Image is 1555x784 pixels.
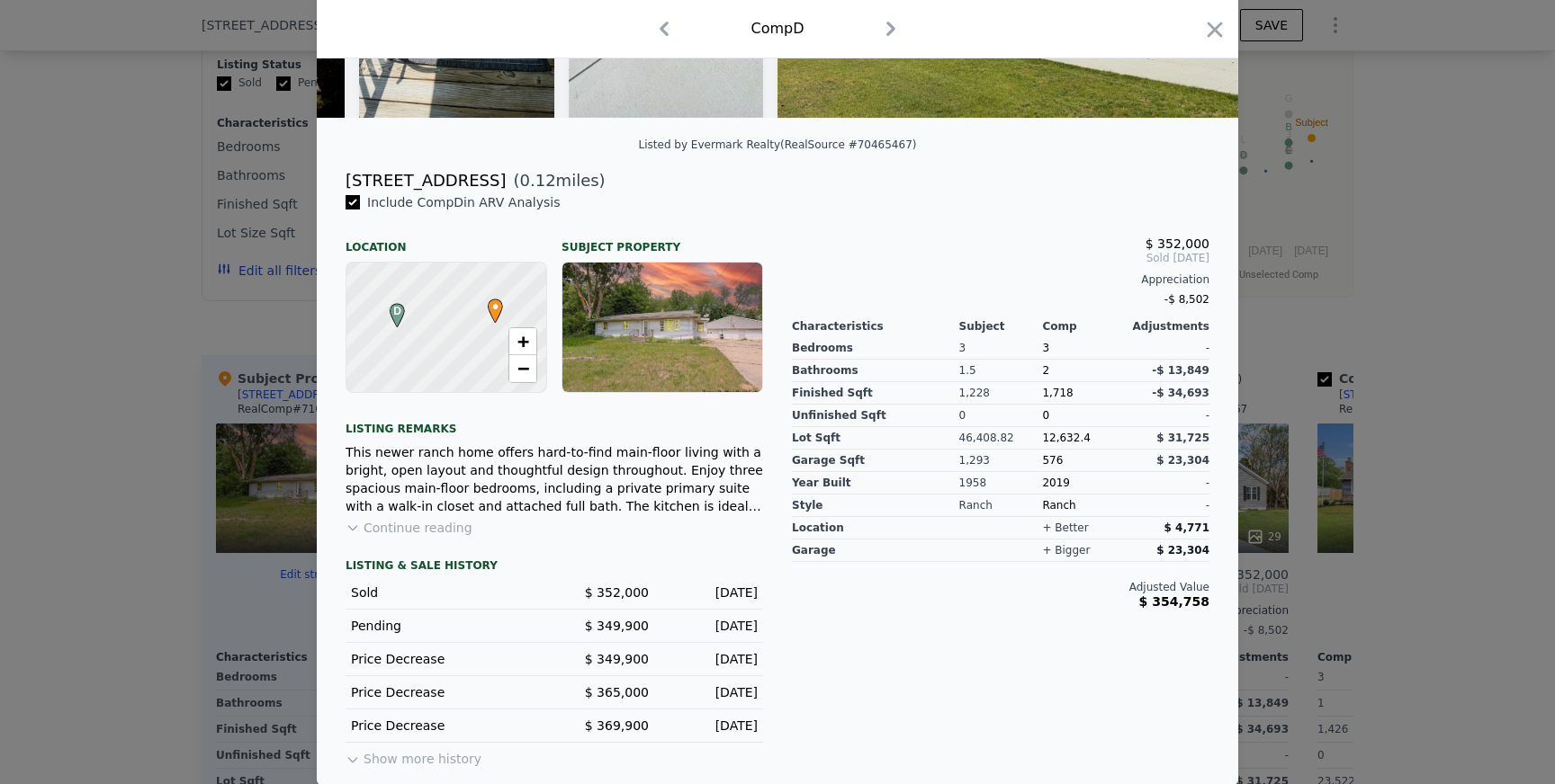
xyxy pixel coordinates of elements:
div: 46,408.82 [959,427,1043,450]
div: 2 [1042,360,1126,382]
div: Unfinished Sqft [792,405,959,427]
div: Listed by Evermark Realty (RealSource #70465467) [639,138,917,151]
span: $ 4,771 [1164,521,1209,534]
div: Subject Property [562,226,763,254]
a: Zoom in [509,328,536,355]
div: Ranch [1042,494,1126,517]
div: location [792,517,959,539]
div: LISTING & SALE HISTORY [346,558,763,576]
span: $ 349,900 [585,619,649,633]
span: $ 23,304 [1156,544,1209,557]
div: - [1126,494,1209,517]
div: Finished Sqft [792,382,959,405]
div: This newer ranch home offers hard-to-find main-floor living with a bright, open layout and though... [346,443,763,515]
div: Comp D [751,18,804,40]
div: Appreciation [792,272,1209,287]
span: + [517,330,529,352]
div: + bigger [1042,543,1090,557]
span: -$ 8,502 [1164,293,1209,306]
span: D [385,303,409,319]
div: Comp [1042,319,1126,334]
span: $ 369,900 [585,718,649,733]
div: 1,228 [959,382,1043,405]
div: [DATE] [663,650,758,668]
span: $ 352,000 [1146,236,1209,251]
div: D [385,303,396,314]
div: Price Decrease [351,683,540,701]
div: Characteristics [792,319,959,334]
span: 0.12 [520,171,556,190]
div: - [1126,472,1209,494]
div: [DATE] [663,617,758,635]
a: Zoom out [509,355,536,382]
span: 1,718 [1042,387,1073,399]
span: $ 365,000 [585,685,649,699]
span: $ 31,725 [1156,432,1209,444]
div: garage [792,539,959,562]
button: Show more history [346,743,481,768]
span: 0 [1042,409,1049,422]
span: $ 23,304 [1156,454,1209,467]
div: [DATE] [663,683,758,701]
span: 3 [1042,342,1049,354]
div: Bedrooms [792,337,959,360]
span: − [517,357,529,379]
span: $ 354,758 [1139,594,1209,609]
div: 1.5 [959,360,1043,382]
div: - [1126,337,1209,360]
div: Sold [351,584,540,601]
span: -$ 34,693 [1152,387,1209,399]
div: Adjustments [1126,319,1209,334]
div: Listing remarks [346,407,763,436]
span: $ 352,000 [585,585,649,600]
div: 1,293 [959,450,1043,472]
div: Price Decrease [351,717,540,735]
div: Price Decrease [351,650,540,668]
span: • [483,293,508,320]
div: 3 [959,337,1043,360]
div: Year Built [792,472,959,494]
div: [DATE] [663,584,758,601]
div: Pending [351,617,540,635]
div: Subject [959,319,1043,334]
div: 1958 [959,472,1043,494]
div: • [483,298,494,309]
div: 0 [959,405,1043,427]
span: Include Comp D in ARV Analysis [360,195,568,209]
span: 12,632.4 [1042,432,1090,444]
div: Ranch [959,494,1043,517]
span: Sold [DATE] [792,251,1209,265]
div: + better [1042,521,1088,535]
span: $ 349,900 [585,652,649,666]
div: Garage Sqft [792,450,959,472]
div: Lot Sqft [792,427,959,450]
span: ( miles) [506,168,605,193]
div: 2019 [1042,472,1126,494]
div: - [1126,405,1209,427]
span: -$ 13,849 [1152,364,1209,377]
span: 576 [1042,454,1063,467]
div: [STREET_ADDRESS] [346,168,506,193]
div: Adjusted Value [792,580,1209,594]
div: Style [792,494,959,517]
div: [DATE] [663,717,758,735]
div: Location [346,226,547,254]
div: Bathrooms [792,360,959,382]
button: Continue reading [346,519,472,537]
